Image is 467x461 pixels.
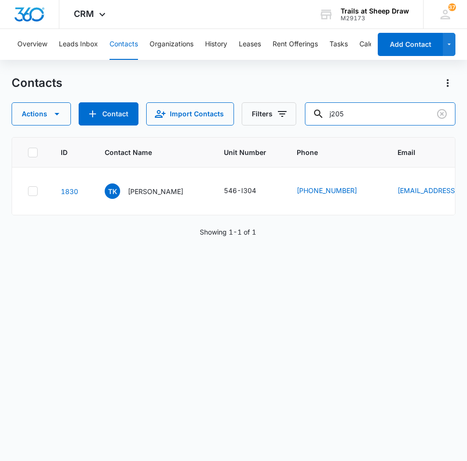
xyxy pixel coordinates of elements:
div: Contact Name - Tori Kliewer - Select to Edit Field [105,183,201,199]
button: Add Contact [79,102,138,126]
a: [PHONE_NUMBER] [297,185,357,196]
button: History [205,29,227,60]
button: Clear [434,106,450,122]
button: Leads Inbox [59,29,98,60]
input: Search Contacts [305,102,455,126]
button: Overview [17,29,47,60]
div: account id [341,15,409,22]
span: Contact Name [105,147,187,157]
p: Showing 1-1 of 1 [200,227,256,237]
div: account name [341,7,409,15]
button: Add Contact [378,33,443,56]
button: Organizations [150,29,193,60]
h1: Contacts [12,76,62,90]
button: Actions [440,75,455,91]
button: Rent Offerings [273,29,318,60]
button: Calendar [359,29,388,60]
span: ID [61,147,68,157]
button: Actions [12,102,71,126]
button: Filters [242,102,296,126]
span: TK [105,183,120,199]
a: Navigate to contact details page for Tori Kliewer [61,187,78,196]
span: 37 [448,3,456,11]
div: 546-I304 [224,185,256,196]
div: Unit Number - 546-I304 - Select to Edit Field [224,185,274,197]
div: Phone - (620) 640-6046 - Select to Edit Field [297,185,374,197]
button: Contacts [110,29,138,60]
div: notifications count [448,3,456,11]
span: Unit Number [224,147,274,157]
button: Tasks [330,29,348,60]
button: Import Contacts [146,102,234,126]
p: [PERSON_NAME] [128,186,183,196]
button: Leases [239,29,261,60]
span: CRM [74,9,94,19]
span: Phone [297,147,360,157]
